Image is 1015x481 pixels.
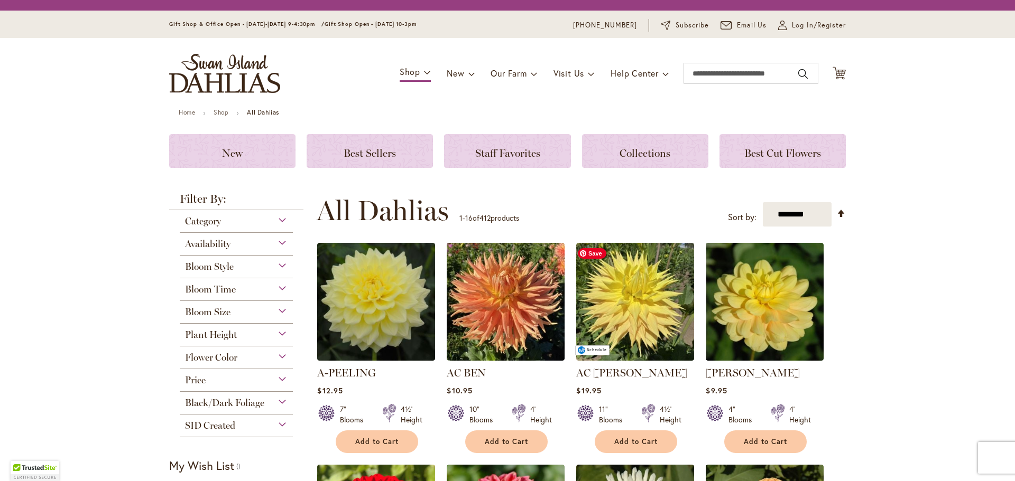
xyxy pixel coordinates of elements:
[706,243,824,361] img: AHOY MATEY
[530,404,552,425] div: 4' Height
[587,347,607,352] span: Schedule
[11,461,59,481] div: TrustedSite Certified
[459,210,519,227] p: - of products
[185,306,230,318] span: Bloom Size
[660,404,681,425] div: 4½' Height
[169,54,280,93] a: store logo
[185,284,236,295] span: Bloom Time
[465,430,548,453] button: Add to Cart
[447,385,472,395] span: $10.95
[465,213,473,223] span: 16
[340,404,370,425] div: 7" Blooms
[169,458,234,473] strong: My Wish List
[706,353,824,363] a: AHOY MATEY
[401,404,422,425] div: 4½' Height
[728,404,758,425] div: 4" Blooms
[744,437,787,446] span: Add to Cart
[185,352,237,363] span: Flower Color
[485,437,528,446] span: Add to Cart
[447,366,486,379] a: AC BEN
[582,134,708,168] a: Collections
[185,261,234,272] span: Bloom Style
[169,21,325,27] span: Gift Shop & Office Open - [DATE]-[DATE] 9-4:30pm /
[475,147,540,159] span: Staff Favorites
[573,20,637,31] a: [PHONE_NUMBER]
[744,147,821,159] span: Best Cut Flowers
[185,238,230,250] span: Availability
[185,215,221,227] span: Category
[222,147,243,159] span: New
[447,243,565,361] img: AC BEN
[576,385,601,395] span: $19.95
[676,20,709,31] span: Subscribe
[620,147,670,159] span: Collections
[728,208,756,227] label: Sort by:
[185,397,264,409] span: Black/Dark Foliage
[214,108,228,116] a: Shop
[706,366,800,379] a: [PERSON_NAME]
[344,147,396,159] span: Best Sellers
[336,430,418,453] button: Add to Cart
[185,420,235,431] span: SID Created
[185,374,206,386] span: Price
[553,68,584,79] span: Visit Us
[447,68,464,79] span: New
[317,385,343,395] span: $12.95
[706,385,727,395] span: $9.95
[798,65,808,82] button: Search
[317,366,376,379] a: A-PEELING
[578,248,606,259] span: Save
[576,366,687,379] a: AC [PERSON_NAME]
[479,213,491,223] span: 412
[721,20,767,31] a: Email Us
[491,68,527,79] span: Our Farm
[307,134,433,168] a: Best Sellers
[317,353,435,363] a: A-Peeling
[792,20,846,31] span: Log In/Register
[789,404,811,425] div: 4' Height
[247,108,279,116] strong: All Dahlias
[661,20,709,31] a: Subscribe
[459,213,463,223] span: 1
[317,243,435,361] img: A-Peeling
[185,329,237,341] span: Plant Height
[355,437,399,446] span: Add to Cart
[576,353,694,363] a: AC Jeri
[724,430,807,453] button: Add to Cart
[614,437,658,446] span: Add to Cart
[325,21,417,27] span: Gift Shop Open - [DATE] 10-3pm
[778,20,846,31] a: Log In/Register
[737,20,767,31] span: Email Us
[719,134,846,168] a: Best Cut Flowers
[575,345,610,355] button: Schedule
[317,195,449,227] span: All Dahlias
[169,134,296,168] a: New
[576,243,694,361] img: AC Jeri
[444,134,570,168] a: Staff Favorites
[595,430,677,453] button: Add to Cart
[599,404,629,425] div: 11" Blooms
[179,108,195,116] a: Home
[469,404,499,425] div: 10" Blooms
[447,353,565,363] a: AC BEN
[611,68,659,79] span: Help Center
[169,193,303,210] strong: Filter By:
[400,66,420,77] span: Shop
